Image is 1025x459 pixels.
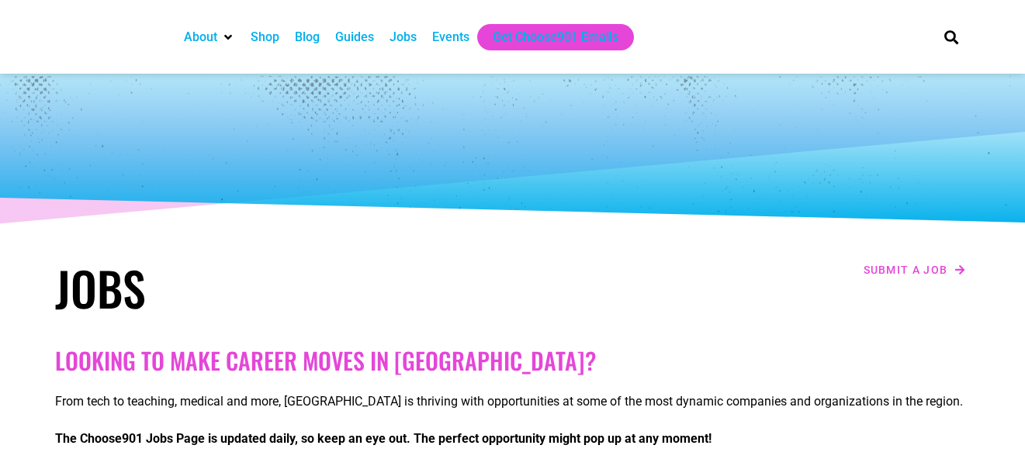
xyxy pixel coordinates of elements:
nav: Main nav [176,24,918,50]
a: Jobs [390,28,417,47]
h2: Looking to make career moves in [GEOGRAPHIC_DATA]? [55,347,971,374]
a: Submit a job [859,260,971,280]
a: Shop [251,28,279,47]
p: From tech to teaching, medical and more, [GEOGRAPHIC_DATA] is thriving with opportunities at some... [55,392,971,411]
span: Submit a job [864,264,948,275]
div: About [176,24,243,50]
a: Guides [335,28,374,47]
div: Search [938,24,964,50]
a: About [184,28,217,47]
a: Events [432,28,469,47]
strong: The Choose901 Jobs Page is updated daily, so keep an eye out. The perfect opportunity might pop u... [55,431,712,446]
a: Get Choose901 Emails [493,28,618,47]
a: Blog [295,28,320,47]
h1: Jobs [55,260,505,316]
